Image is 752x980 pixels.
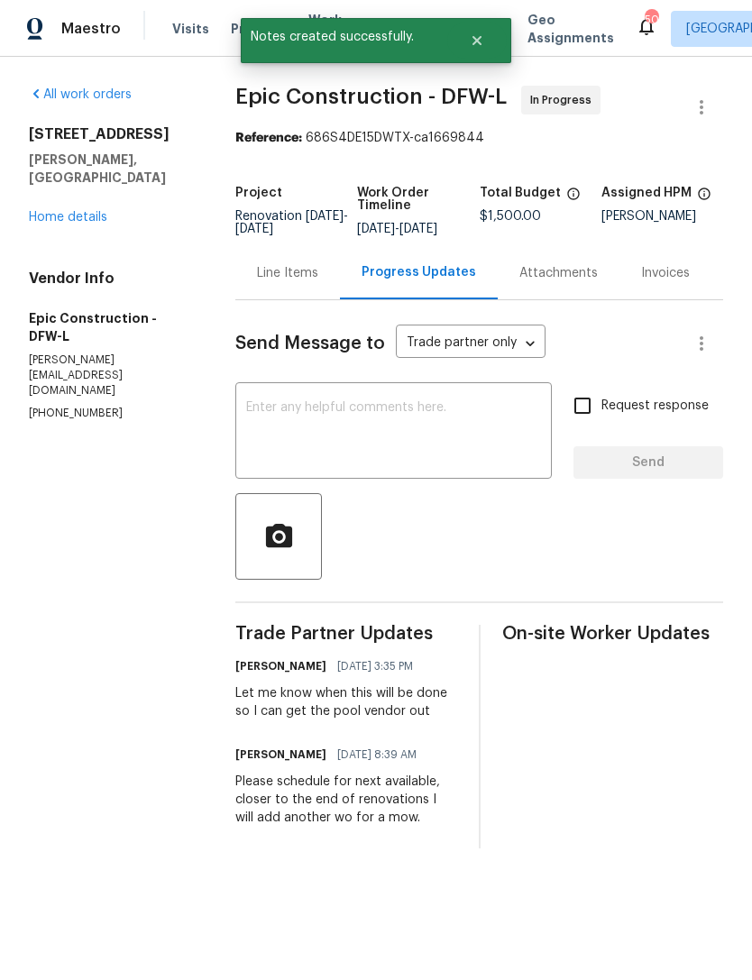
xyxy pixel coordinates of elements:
[357,223,437,235] span: -
[241,18,447,56] span: Notes created successfully.
[235,684,456,720] div: Let me know when this will be done so I can get the pool vendor out
[530,91,599,109] span: In Progress
[29,406,192,421] p: [PHONE_NUMBER]
[480,187,561,199] h5: Total Budget
[337,746,417,764] span: [DATE] 8:39 AM
[235,746,326,764] h6: [PERSON_NAME]
[235,210,348,235] span: -
[396,329,546,359] div: Trade partner only
[235,187,282,199] h5: Project
[447,23,507,59] button: Close
[29,353,192,398] p: [PERSON_NAME][EMAIL_ADDRESS][DOMAIN_NAME]
[641,264,690,282] div: Invoices
[29,125,192,143] h2: [STREET_ADDRESS]
[29,309,192,345] h5: Epic Construction - DFW-L
[357,187,479,212] h5: Work Order Timeline
[235,129,723,147] div: 686S4DE15DWTX-ca1669844
[235,657,326,675] h6: [PERSON_NAME]
[29,211,107,224] a: Home details
[235,132,302,144] b: Reference:
[601,210,723,223] div: [PERSON_NAME]
[29,270,192,288] h4: Vendor Info
[357,223,395,235] span: [DATE]
[527,11,614,47] span: Geo Assignments
[235,625,456,643] span: Trade Partner Updates
[61,20,121,38] span: Maestro
[399,223,437,235] span: [DATE]
[337,657,413,675] span: [DATE] 3:35 PM
[172,20,209,38] span: Visits
[235,773,456,827] div: Please schedule for next available, closer to the end of renovations I will add another wo for a ...
[308,11,354,47] span: Work Orders
[231,20,287,38] span: Projects
[306,210,344,223] span: [DATE]
[29,88,132,101] a: All work orders
[29,151,192,187] h5: [PERSON_NAME], [GEOGRAPHIC_DATA]
[519,264,598,282] div: Attachments
[502,625,723,643] span: On-site Worker Updates
[362,263,476,281] div: Progress Updates
[235,223,273,235] span: [DATE]
[235,86,507,107] span: Epic Construction - DFW-L
[697,187,711,210] span: The hpm assigned to this work order.
[257,264,318,282] div: Line Items
[480,210,541,223] span: $1,500.00
[645,11,657,29] div: 50
[566,187,581,210] span: The total cost of line items that have been proposed by Opendoor. This sum includes line items th...
[235,334,385,353] span: Send Message to
[235,210,348,235] span: Renovation
[601,187,692,199] h5: Assigned HPM
[601,397,709,416] span: Request response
